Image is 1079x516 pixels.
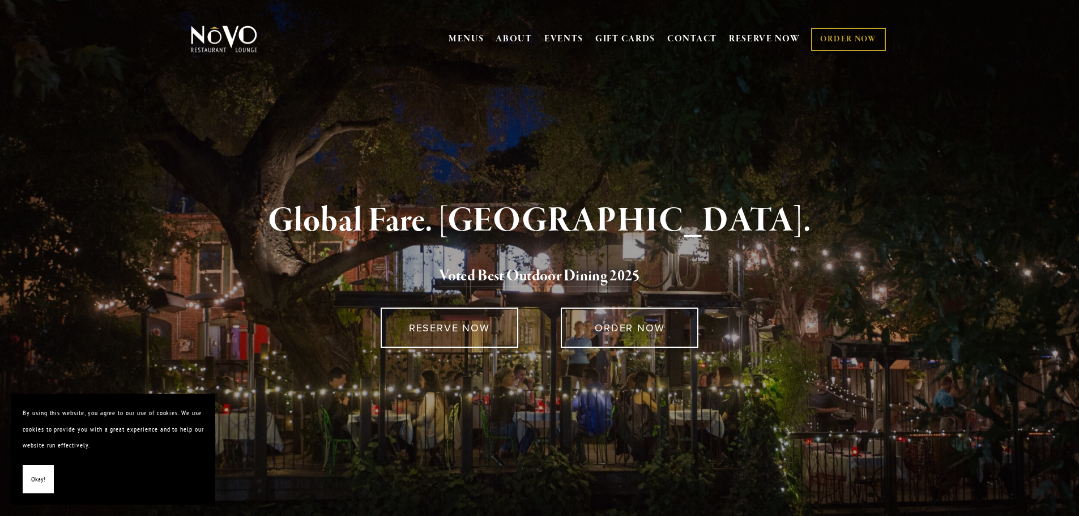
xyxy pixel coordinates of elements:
[561,308,698,348] a: ORDER NOW
[31,471,45,488] span: Okay!
[544,33,583,45] a: EVENTS
[439,266,632,288] a: Voted Best Outdoor Dining 202
[23,465,54,494] button: Okay!
[268,199,811,242] strong: Global Fare. [GEOGRAPHIC_DATA].
[189,25,259,53] img: Novo Restaurant &amp; Lounge
[11,394,215,505] section: Cookie banner
[23,405,204,454] p: By using this website, you agree to our use of cookies. We use cookies to provide you with a grea...
[381,308,518,348] a: RESERVE NOW
[811,28,885,51] a: ORDER NOW
[210,265,870,288] h2: 5
[595,28,655,50] a: GIFT CARDS
[729,28,800,50] a: RESERVE NOW
[667,28,717,50] a: CONTACT
[496,33,532,45] a: ABOUT
[449,33,484,45] a: MENUS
